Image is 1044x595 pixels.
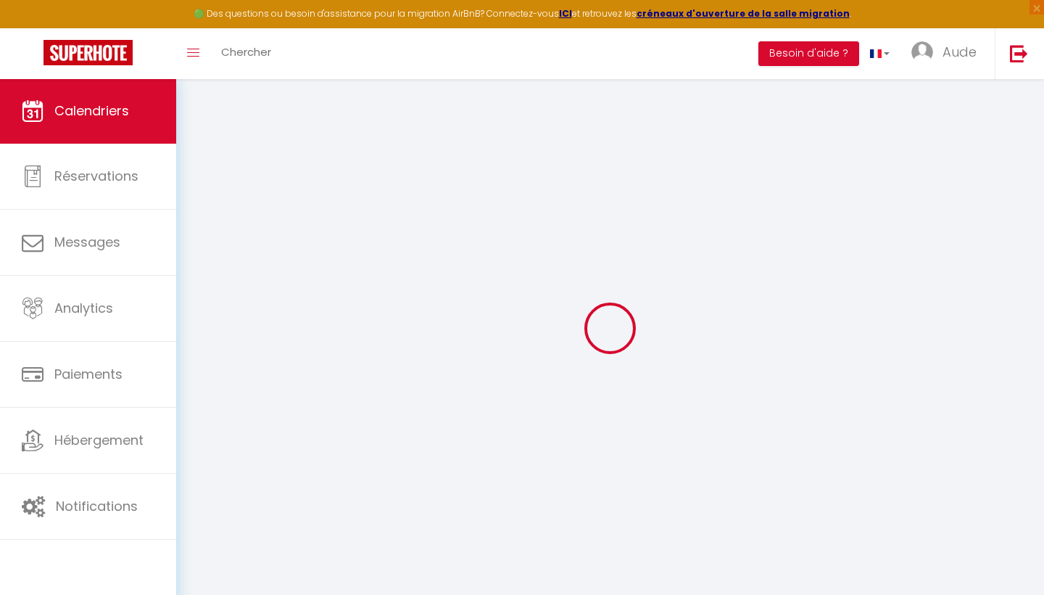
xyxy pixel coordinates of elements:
[54,365,123,383] span: Paiements
[559,7,572,20] a: ICI
[54,431,144,449] span: Hébergement
[54,167,138,185] span: Réservations
[221,44,271,59] span: Chercher
[54,299,113,317] span: Analytics
[210,28,282,79] a: Chercher
[900,28,995,79] a: ... Aude
[56,497,138,515] span: Notifications
[758,41,859,66] button: Besoin d'aide ?
[942,43,977,61] span: Aude
[637,7,850,20] a: créneaux d'ouverture de la salle migration
[911,41,933,63] img: ...
[54,233,120,251] span: Messages
[54,102,129,120] span: Calendriers
[43,40,133,65] img: Super Booking
[1010,44,1028,62] img: logout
